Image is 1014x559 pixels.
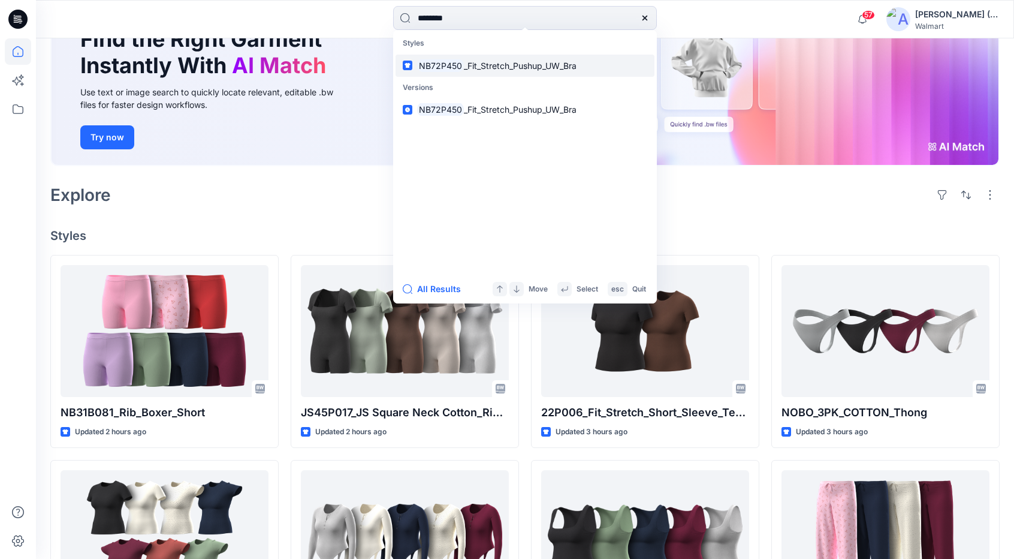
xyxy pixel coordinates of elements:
[915,7,999,22] div: [PERSON_NAME] (Delta Galil)
[301,404,509,421] p: JS45P017_JS Square Neck Cotton_Rib_Onesie
[781,404,989,421] p: NOBO_3PK_COTTON_Thong
[232,52,326,79] span: AI Match
[403,282,469,296] button: All Results
[80,26,332,78] h1: Find the Right Garment Instantly With
[915,22,999,31] div: Walmart
[796,426,868,438] p: Updated 3 hours ago
[75,426,146,438] p: Updated 2 hours ago
[632,283,646,296] p: Quit
[396,55,654,77] a: NB72P450_Fit_Stretch_Pushup_UW_Bra
[301,265,509,397] a: JS45P017_JS Square Neck Cotton_Rib_Onesie
[417,103,464,116] mark: NB72P450
[417,59,464,73] mark: NB72P450
[396,77,654,99] p: Versions
[396,32,654,55] p: Styles
[862,10,875,20] span: 57
[61,265,268,397] a: NB31B081_Rib_Boxer_Short
[577,283,598,296] p: Select
[611,283,624,296] p: esc
[61,404,268,421] p: NB31B081_Rib_Boxer_Short
[396,98,654,121] a: NB72P450_Fit_Stretch_Pushup_UW_Bra
[541,404,749,421] p: 22P006_Fit_Stretch_Short_Sleeve_Tee_Shirt
[464,104,577,115] span: _Fit_Stretch_Pushup_UW_Bra
[50,229,1000,243] h4: Styles
[80,86,350,111] div: Use text or image search to quickly locate relevant, editable .bw files for faster design workflows.
[50,185,111,205] h2: Explore
[556,426,627,438] p: Updated 3 hours ago
[781,265,989,397] a: NOBO_3PK_COTTON_Thong
[315,426,387,438] p: Updated 2 hours ago
[80,125,134,149] button: Try now
[529,283,548,296] p: Move
[464,61,577,71] span: _Fit_Stretch_Pushup_UW_Bra
[541,265,749,397] a: 22P006_Fit_Stretch_Short_Sleeve_Tee_Shirt
[886,7,910,31] img: avatar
